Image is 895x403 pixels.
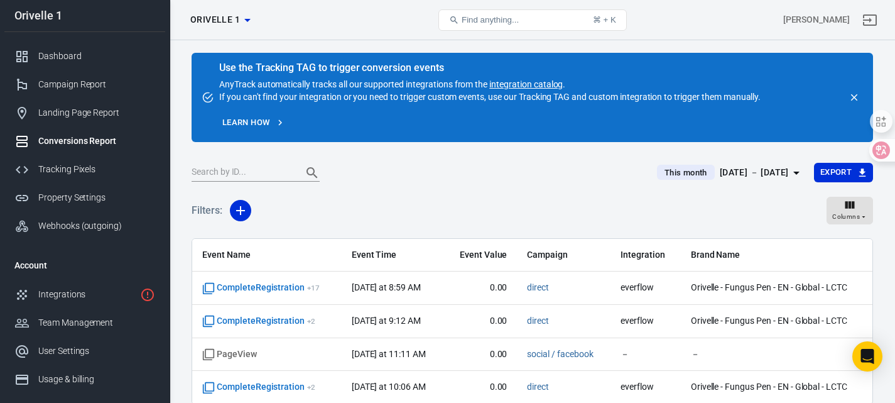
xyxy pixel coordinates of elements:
a: Integrations [4,280,165,309]
span: － [621,348,670,361]
div: Landing Page Report [38,106,155,119]
div: Integrations [38,288,135,301]
h5: Filters: [192,190,222,231]
span: Orivelle - Fungus Pen - EN - Global - LCTC [691,315,862,328]
span: CompleteRegistration [202,381,315,394]
a: Campaign Report [4,70,165,99]
span: Columns [832,211,860,223]
span: － [691,348,862,361]
time: 2025-09-12T10:06:33+08:00 [352,382,426,392]
span: Orivelle - Fungus Pen - EN - Global - LCTC [691,381,862,394]
sup: + 2 [307,383,315,392]
span: 0.00 [454,348,507,361]
a: Property Settings [4,184,165,212]
button: Search [297,158,327,188]
span: Campaign [527,249,600,262]
a: Usage & billing [4,365,165,394]
a: Sign out [855,5,885,35]
a: direct [527,382,549,392]
span: Event Name [202,249,332,262]
span: social / facebook [527,348,593,361]
div: Usage & billing [38,373,155,386]
span: Find anything... [462,15,519,25]
div: Open Intercom Messenger [852,341,882,372]
a: Tracking Pixels [4,155,165,184]
span: Orivelle 1 [190,12,240,28]
button: close [845,89,863,106]
span: everflow [621,381,670,394]
input: Search by ID... [192,165,292,181]
a: direct [527,282,549,292]
a: Webhooks (outgoing) [4,212,165,240]
span: CompleteRegistration [202,315,315,328]
div: Orivelle 1 [4,10,165,21]
span: Integration [621,249,670,262]
div: Conversions Report [38,135,155,148]
li: Account [4,250,165,280]
span: Brand Name [691,249,862,262]
svg: 1 networks not verified yet [140,287,155,302]
a: Landing Page Report [4,99,165,127]
span: 0.00 [454,381,507,394]
a: Learn how [219,113,288,133]
a: Team Management [4,309,165,337]
div: Tracking Pixels [38,163,155,176]
button: Orivelle 1 [185,8,255,31]
time: 2025-09-13T09:12:31+08:00 [352,316,421,326]
span: CompleteRegistration [202,282,320,294]
a: User Settings [4,337,165,365]
div: Use the Tracking TAG to trigger conversion events [219,62,761,74]
div: Webhooks (outgoing) [38,219,155,233]
span: 0.00 [454,282,507,294]
div: Team Management [38,316,155,329]
span: everflow [621,282,670,294]
span: Standard event name [202,348,257,361]
a: direct [527,316,549,326]
div: Dashboard [38,50,155,63]
a: social / facebook [527,349,593,359]
div: Property Settings [38,191,155,204]
div: AnyTrack automatically tracks all our supported integrations from the . If you can't find your in... [219,63,761,103]
span: Event Value [454,249,507,262]
a: Conversions Report [4,127,165,155]
span: Orivelle - Fungus Pen - EN - Global - LCTC [691,282,862,294]
time: 2025-09-13T08:59:52+08:00 [352,282,421,292]
button: This month[DATE] － [DATE] [647,162,814,183]
span: This month [659,167,712,179]
span: direct [527,381,549,394]
div: ⌘ + K [593,15,616,25]
sup: + 2 [307,317,315,326]
span: everflow [621,315,670,328]
div: [DATE] － [DATE] [720,165,789,180]
div: Account id: nNfVwVvZ [783,13,850,26]
a: Dashboard [4,42,165,70]
div: User Settings [38,345,155,358]
span: Event Time [352,249,434,262]
span: direct [527,282,549,294]
span: 0.00 [454,315,507,328]
button: Columns [827,197,873,224]
a: integration catalog [489,79,563,89]
button: Export [814,163,873,182]
span: direct [527,315,549,328]
time: 2025-09-12T11:11:12+08:00 [352,349,426,359]
button: Find anything...⌘ + K [438,9,627,31]
div: Campaign Report [38,78,155,91]
sup: + 17 [307,284,320,292]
